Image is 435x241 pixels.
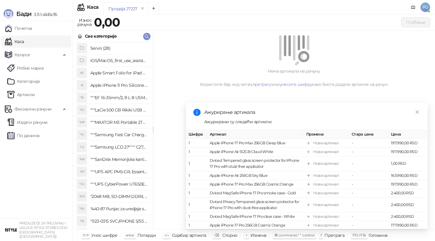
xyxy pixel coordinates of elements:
span: Фискални рачуни [14,103,51,115]
td: Apple iPhone 17 Pro Max 256GB Cosmic Orange [207,180,304,189]
span: F10 / F16 [353,233,366,237]
h4: iOS/MacOS_first_use_assistance (4) [90,56,148,65]
div: "MP [77,117,87,127]
div: Нови артикал [313,161,339,167]
div: "MS [77,192,87,201]
a: ArtikliАртикли [7,89,35,101]
a: По данима [7,130,39,142]
div: Претрага [324,231,344,239]
span: 3.11.1-a1d5cf6 [31,12,57,17]
h4: """UPS CyberPower UT650EG, 650VA/360W , line-int., s_uko, desktop""" [90,179,148,189]
div: Нови артикал [313,172,339,178]
td: Dviced Tempered glass screen protector for iPhone 17 Pro with dust-free applicator [207,156,304,171]
td: 1 [186,198,207,212]
a: Категорије [7,75,40,87]
th: Стара цена [349,130,388,139]
small: PREDUZEĆE ZA TRGOVINU I USLUGE ISTYLE STORES DOO [GEOGRAPHIC_DATA] ([GEOGRAPHIC_DATA]) [19,221,68,239]
span: Каталог [14,49,31,61]
td: 2.400,00 RSD [388,212,428,221]
div: "MK [77,155,87,164]
span: ↑/↓ [164,233,169,237]
div: "AP [77,167,87,177]
a: Документација [408,2,418,12]
div: "S5 [77,216,87,226]
td: 1 [186,189,207,198]
span: Бади [16,10,31,17]
div: Нови артикал [313,149,339,155]
td: 1 [186,156,207,171]
td: 1 [186,139,207,148]
span: 0-9 [83,233,88,237]
td: - [349,180,388,189]
div: "5G [77,105,87,115]
td: 163.990,00 RSD [388,171,428,180]
td: 197.990,00 RSD [388,139,428,148]
td: 2.400,00 RSD [388,189,428,198]
div: Нови артикал [313,190,339,196]
h4: Apple Smart Folio for iPad mini (A17 Pro) - Sage [90,68,148,78]
h4: """UPS APC PM5-GR, Essential Surge Arrest,5 utic_nica""" [90,167,148,177]
div: Ажурирање артикала [204,109,420,116]
td: - [349,189,388,198]
div: Нови артикал [313,140,339,146]
button: Add tab [147,2,159,14]
h4: Servis (28) [90,43,148,53]
div: Нема артикала на рачуну. Користите бар код читач, или како бисте додали артикле на рачун. [160,68,428,88]
div: Унос шифре [91,231,118,239]
a: Close [414,109,420,115]
div: Измена [250,231,266,239]
td: Apple iPhone 17 Pro 256GB Cosmic Orange [207,221,304,230]
td: Dviced Privacy Tempered glass screen protector for iPhone 17 Pro with dust-free applicator [207,198,304,212]
th: Шифра [186,130,207,139]
h4: """SanDisk Memorijska kartica 256GB microSDXC sa SD adapterom SDSQXA1-256G-GN6MA - Extreme PLUS, ... [90,155,148,164]
td: 1 [186,180,207,189]
td: - [349,156,388,171]
a: Почетна [5,22,32,34]
h4: """Samsung LCD 27"""" C27F390FHUXEN""" [90,142,148,152]
span: PU [420,2,430,12]
div: Продаја 27227 [108,5,137,12]
h4: "440-87 Punjac za uredjaje sa micro USB portom 4/1, Stand." [90,204,148,214]
span: ⌘ command / ⌃ control [274,233,314,237]
h4: """MAXTOR M3 Portable 2TB 2.5"""" crni eksterni hard disk HX-M201TCB/GM""" [90,117,148,127]
span: ⌫ [214,233,219,237]
div: Сторно [222,231,237,239]
td: - [349,171,388,180]
div: Нови артикал [313,214,339,220]
h4: """EF 16-35mm/2, 8 L III USM""" [90,93,148,102]
div: "CU [77,179,87,189]
td: 1 [186,212,207,221]
th: Артикал [207,130,304,139]
div: Ажурирани су следећи артикли: [204,118,420,125]
strong: 0,00 [94,15,120,30]
div: AS [77,68,87,78]
h4: Apple iPhone 11 Pro Silicone Case - Black [90,80,148,90]
div: Све категорије [85,33,117,39]
img: 64x64-companyLogo-77b92cf4-9946-4f36-9751-bf7bb5fd2c7d.png [5,224,17,236]
td: 1 [186,171,207,180]
td: 1 [186,148,207,156]
td: - [349,212,388,221]
div: "PU [77,204,87,214]
div: Нови артикал [313,181,339,187]
a: Издати рачуни [7,116,48,128]
h4: """LaCie 500 GB Rikiki USB 3.0 / Ultra Compact & Resistant aluminum / USB 3.0 / 2.5""""""" [90,105,148,115]
div: "SD [77,229,87,238]
td: Apple iPhone 17 Pro Max 256GB Deep Blue [207,139,304,148]
td: 197.990,00 RSD [388,180,428,189]
td: - [349,198,388,212]
td: Apple iPhone Air 256GB Sky Blue [207,171,304,180]
a: Робне марке [7,62,44,74]
span: enter [126,233,134,237]
td: 177.990,00 RSD [388,221,428,230]
div: Износ рачуна [76,16,93,28]
div: Готовина [369,231,387,239]
h4: "923-0448 SVC,IPHONE,TOURQUE DRIVER KIT .65KGF- CM Šrafciger " [90,229,148,238]
td: Apple iPhone Air 512GB Cloud White [207,148,304,156]
span: f [321,233,321,237]
div: "FC [77,130,87,139]
div: Нови артикал [313,222,339,228]
div: grid [73,42,153,229]
td: 1 [186,221,207,230]
img: Logo [4,9,13,19]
